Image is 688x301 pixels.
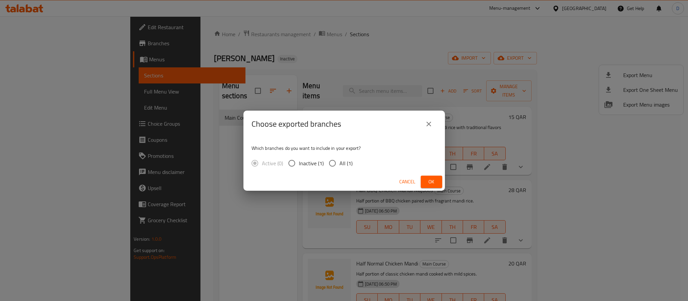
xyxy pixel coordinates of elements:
span: Cancel [399,178,415,186]
button: close [421,116,437,132]
button: Ok [421,176,442,188]
p: Which branches do you want to include in your export? [251,145,437,152]
span: Active (0) [262,159,283,167]
button: Cancel [397,176,418,188]
span: Inactive (1) [299,159,324,167]
span: All (1) [339,159,353,167]
span: Ok [426,178,437,186]
h2: Choose exported branches [251,119,341,129]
